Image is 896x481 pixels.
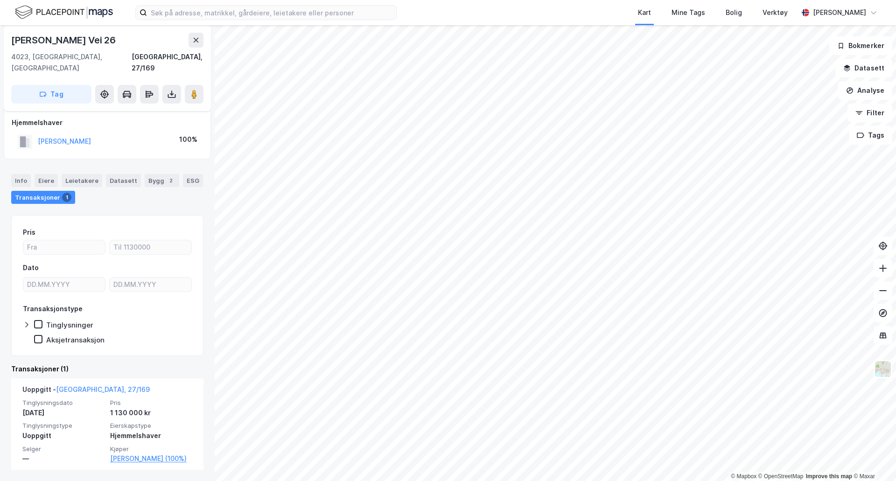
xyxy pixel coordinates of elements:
[46,321,93,329] div: Tinglysninger
[838,81,892,100] button: Analyse
[806,473,852,480] a: Improve this map
[12,117,203,128] div: Hjemmelshaver
[110,240,191,254] input: Til 1130000
[110,430,192,441] div: Hjemmelshaver
[672,7,705,18] div: Mine Tags
[62,193,71,202] div: 1
[22,399,105,407] span: Tinglysningsdato
[110,278,191,292] input: DD.MM.YYYY
[11,33,118,48] div: [PERSON_NAME] Vei 26
[22,453,105,464] div: —
[132,51,203,74] div: [GEOGRAPHIC_DATA], 27/169
[35,174,58,187] div: Eiere
[849,436,896,481] iframe: Chat Widget
[847,104,892,122] button: Filter
[23,240,105,254] input: Fra
[758,473,804,480] a: OpenStreetMap
[183,174,203,187] div: ESG
[147,6,396,20] input: Søk på adresse, matrikkel, gårdeiere, leietakere eller personer
[179,134,197,145] div: 100%
[15,4,113,21] img: logo.f888ab2527a4732fd821a326f86c7f29.svg
[813,7,866,18] div: [PERSON_NAME]
[110,445,192,453] span: Kjøper
[731,473,756,480] a: Mapbox
[22,384,150,399] div: Uoppgitt -
[110,407,192,418] div: 1 130 000 kr
[106,174,141,187] div: Datasett
[110,399,192,407] span: Pris
[22,430,105,441] div: Uoppgitt
[726,7,742,18] div: Bolig
[11,174,31,187] div: Info
[849,436,896,481] div: Kontrollprogram for chat
[11,363,203,375] div: Transaksjoner (1)
[145,174,179,187] div: Bygg
[62,174,102,187] div: Leietakere
[829,36,892,55] button: Bokmerker
[22,407,105,418] div: [DATE]
[23,262,39,273] div: Dato
[166,176,175,185] div: 2
[835,59,892,77] button: Datasett
[23,278,105,292] input: DD.MM.YYYY
[22,422,105,430] span: Tinglysningstype
[11,51,132,74] div: 4023, [GEOGRAPHIC_DATA], [GEOGRAPHIC_DATA]
[11,85,91,104] button: Tag
[849,126,892,145] button: Tags
[638,7,651,18] div: Kart
[46,335,105,344] div: Aksjetransaksjon
[23,227,35,238] div: Pris
[110,422,192,430] span: Eierskapstype
[23,303,83,314] div: Transaksjonstype
[22,445,105,453] span: Selger
[110,453,192,464] a: [PERSON_NAME] (100%)
[56,385,150,393] a: [GEOGRAPHIC_DATA], 27/169
[763,7,788,18] div: Verktøy
[11,191,75,204] div: Transaksjoner
[874,360,892,378] img: Z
